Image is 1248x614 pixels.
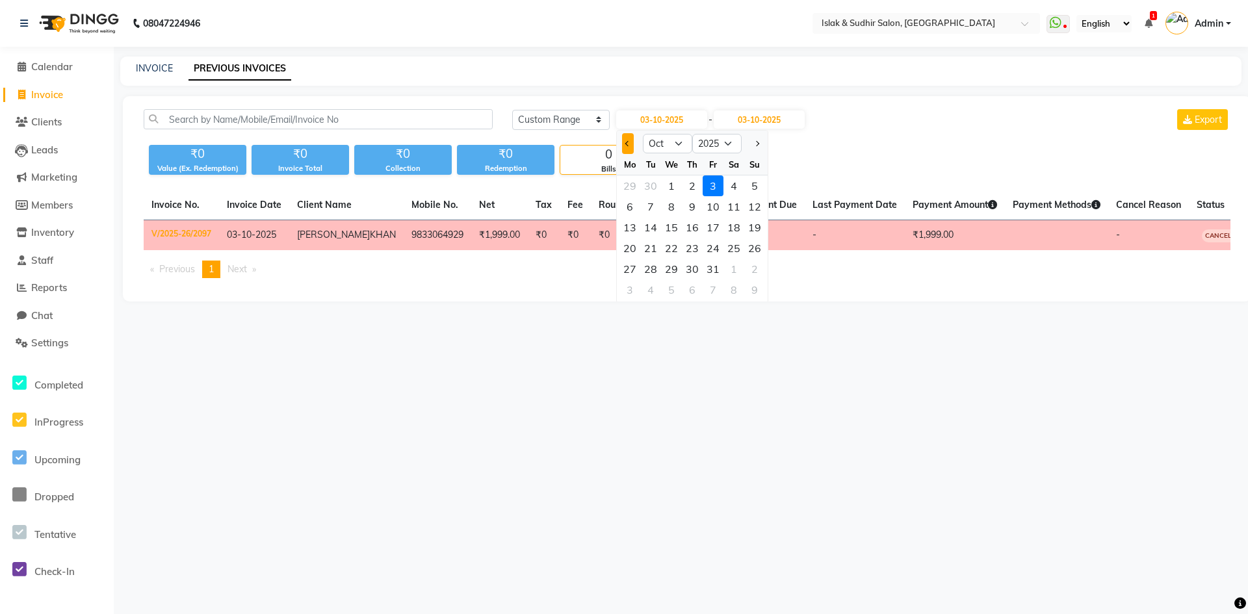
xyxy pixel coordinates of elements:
div: 16 [682,217,703,238]
div: 23 [682,238,703,259]
span: Upcoming [34,454,81,466]
a: Calendar [3,60,110,75]
span: Current Due [745,199,797,211]
td: ₹0 [528,220,560,251]
span: Leads [31,144,58,156]
div: Thursday, October 23, 2025 [682,238,703,259]
div: Thursday, October 30, 2025 [682,259,703,279]
div: 30 [640,175,661,196]
span: CANCELLED [1202,229,1248,242]
td: ₹0 [737,220,805,251]
div: 3 [619,279,640,300]
div: 12 [744,196,765,217]
a: Inventory [3,225,110,240]
div: 8 [661,196,682,217]
a: 1 [1145,18,1152,29]
div: 13 [619,217,640,238]
div: Friday, October 3, 2025 [703,175,723,196]
div: 4 [723,175,744,196]
div: Saturday, October 18, 2025 [723,217,744,238]
td: ₹1,999.00 [905,220,1005,251]
div: 26 [744,238,765,259]
div: 1 [661,175,682,196]
input: End Date [714,110,805,129]
span: Last Payment Date [812,199,897,211]
div: 15 [661,217,682,238]
span: 1 [1150,11,1157,20]
span: Settings [31,337,68,349]
div: 11 [723,196,744,217]
a: Settings [3,336,110,351]
span: 03-10-2025 [227,229,276,240]
td: V/2025-26/2097 [144,220,219,251]
div: ₹0 [354,145,452,163]
div: Monday, October 6, 2025 [619,196,640,217]
span: Admin [1195,17,1223,31]
div: Friday, October 17, 2025 [703,217,723,238]
div: Thursday, October 9, 2025 [682,196,703,217]
span: Client Name [297,199,352,211]
span: - [708,113,712,127]
div: Saturday, November 1, 2025 [723,259,744,279]
a: Leads [3,143,110,158]
span: Export [1195,114,1222,125]
div: Thursday, October 16, 2025 [682,217,703,238]
td: ₹0 [591,220,651,251]
div: 7 [703,279,723,300]
div: 2 [682,175,703,196]
span: Mobile No. [411,199,458,211]
div: Wednesday, October 29, 2025 [661,259,682,279]
span: InProgress [34,416,83,428]
span: Marketing [31,171,77,183]
div: 8 [723,279,744,300]
div: Su [744,154,765,175]
button: Next month [751,133,762,154]
div: Friday, October 10, 2025 [703,196,723,217]
div: 14 [640,217,661,238]
div: Fr [703,154,723,175]
div: Monday, October 13, 2025 [619,217,640,238]
div: ₹0 [149,145,246,163]
span: Fee [567,199,583,211]
span: Tax [536,199,552,211]
img: logo [33,5,122,42]
div: Sunday, October 19, 2025 [744,217,765,238]
div: 0 [560,146,656,164]
span: Invoice No. [151,199,200,211]
span: Tentative [34,528,76,541]
div: 27 [619,259,640,279]
div: Monday, October 20, 2025 [619,238,640,259]
span: KHAN [370,229,396,240]
div: 10 [703,196,723,217]
div: 5 [744,175,765,196]
span: Payment Methods [1013,199,1100,211]
div: Thursday, October 2, 2025 [682,175,703,196]
div: 6 [682,279,703,300]
span: Round Off [599,199,643,211]
div: 20 [619,238,640,259]
div: Redemption [457,163,554,174]
div: We [661,154,682,175]
span: Status [1197,199,1225,211]
span: Members [31,199,73,211]
div: Wednesday, October 8, 2025 [661,196,682,217]
div: Wednesday, October 15, 2025 [661,217,682,238]
span: Invoice Date [227,199,281,211]
div: 31 [703,259,723,279]
a: Marketing [3,170,110,185]
span: Completed [34,379,83,391]
div: Friday, October 31, 2025 [703,259,723,279]
div: Wednesday, October 22, 2025 [661,238,682,259]
td: ₹1,999.00 [471,220,528,251]
div: 17 [703,217,723,238]
a: Invoice [3,88,110,103]
b: 08047224946 [143,5,200,42]
div: ₹0 [457,145,554,163]
div: Value (Ex. Redemption) [149,163,246,174]
div: Sunday, November 2, 2025 [744,259,765,279]
span: Check-In [34,565,75,578]
span: Invoice [31,88,63,101]
div: 22 [661,238,682,259]
span: Dropped [34,491,74,503]
a: Reports [3,281,110,296]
